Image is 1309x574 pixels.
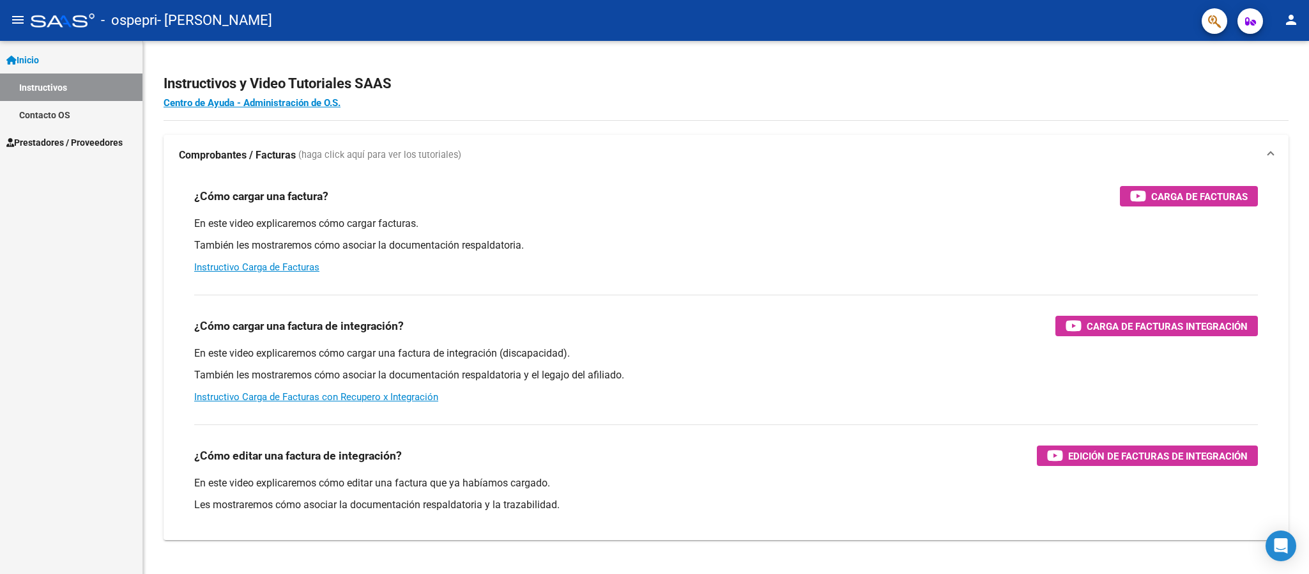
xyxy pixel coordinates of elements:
button: Carga de Facturas Integración [1055,316,1258,336]
span: Carga de Facturas Integración [1087,318,1248,334]
span: Carga de Facturas [1151,189,1248,205]
span: (haga click aquí para ver los tutoriales) [298,148,461,162]
p: También les mostraremos cómo asociar la documentación respaldatoria. [194,238,1258,252]
a: Centro de Ayuda - Administración de O.S. [164,97,341,109]
p: Les mostraremos cómo asociar la documentación respaldatoria y la trazabilidad. [194,498,1258,512]
mat-icon: menu [10,12,26,27]
a: Instructivo Carga de Facturas [194,261,319,273]
p: También les mostraremos cómo asociar la documentación respaldatoria y el legajo del afiliado. [194,368,1258,382]
p: En este video explicaremos cómo editar una factura que ya habíamos cargado. [194,476,1258,490]
strong: Comprobantes / Facturas [179,148,296,162]
p: En este video explicaremos cómo cargar una factura de integración (discapacidad). [194,346,1258,361]
h3: ¿Cómo editar una factura de integración? [194,447,402,465]
div: Comprobantes / Facturas (haga click aquí para ver los tutoriales) [164,176,1289,540]
div: Open Intercom Messenger [1266,531,1296,561]
span: Prestadores / Proveedores [6,136,123,150]
h2: Instructivos y Video Tutoriales SAAS [164,72,1289,96]
span: Edición de Facturas de integración [1068,448,1248,464]
h3: ¿Cómo cargar una factura de integración? [194,317,404,335]
h3: ¿Cómo cargar una factura? [194,187,328,205]
span: Inicio [6,53,39,67]
a: Instructivo Carga de Facturas con Recupero x Integración [194,391,438,403]
button: Edición de Facturas de integración [1037,446,1258,466]
p: En este video explicaremos cómo cargar facturas. [194,217,1258,231]
button: Carga de Facturas [1120,186,1258,206]
span: - ospepri [101,6,157,35]
mat-icon: person [1283,12,1299,27]
mat-expansion-panel-header: Comprobantes / Facturas (haga click aquí para ver los tutoriales) [164,135,1289,176]
span: - [PERSON_NAME] [157,6,272,35]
